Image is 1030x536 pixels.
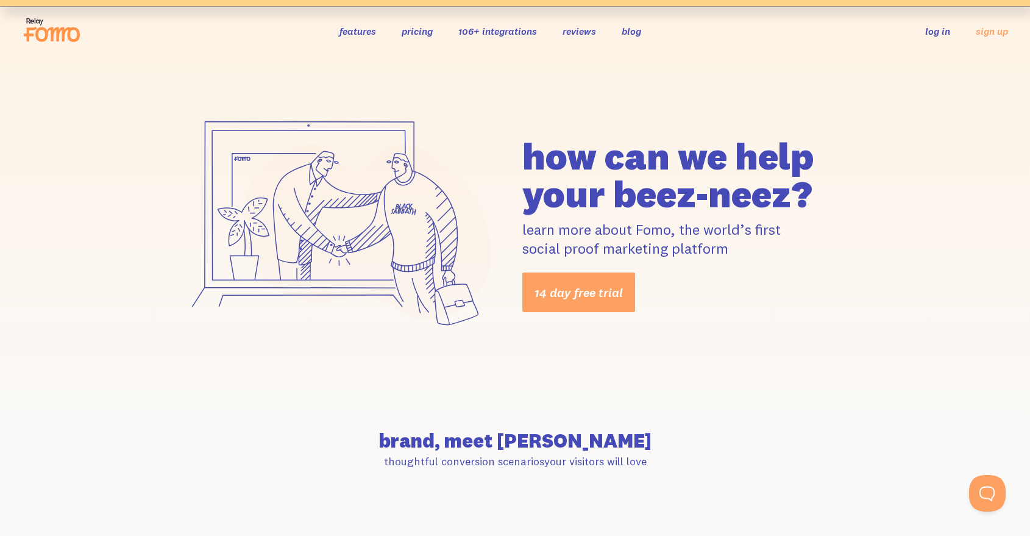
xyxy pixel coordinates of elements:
[925,25,950,37] a: log in
[522,220,855,258] p: learn more about Fomo, the world’s first social proof marketing platform
[522,137,855,213] h1: how can we help your beez-neez?
[175,431,855,451] h2: brand, meet [PERSON_NAME]
[339,25,376,37] a: features
[402,25,433,37] a: pricing
[522,273,635,312] a: 14 day free trial
[976,25,1008,38] a: sign up
[622,25,641,37] a: blog
[175,454,855,468] p: thoughtful conversion scenarios your visitors will love
[563,25,596,37] a: reviews
[458,25,537,37] a: 106+ integrations
[969,475,1006,512] iframe: Help Scout Beacon - Open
